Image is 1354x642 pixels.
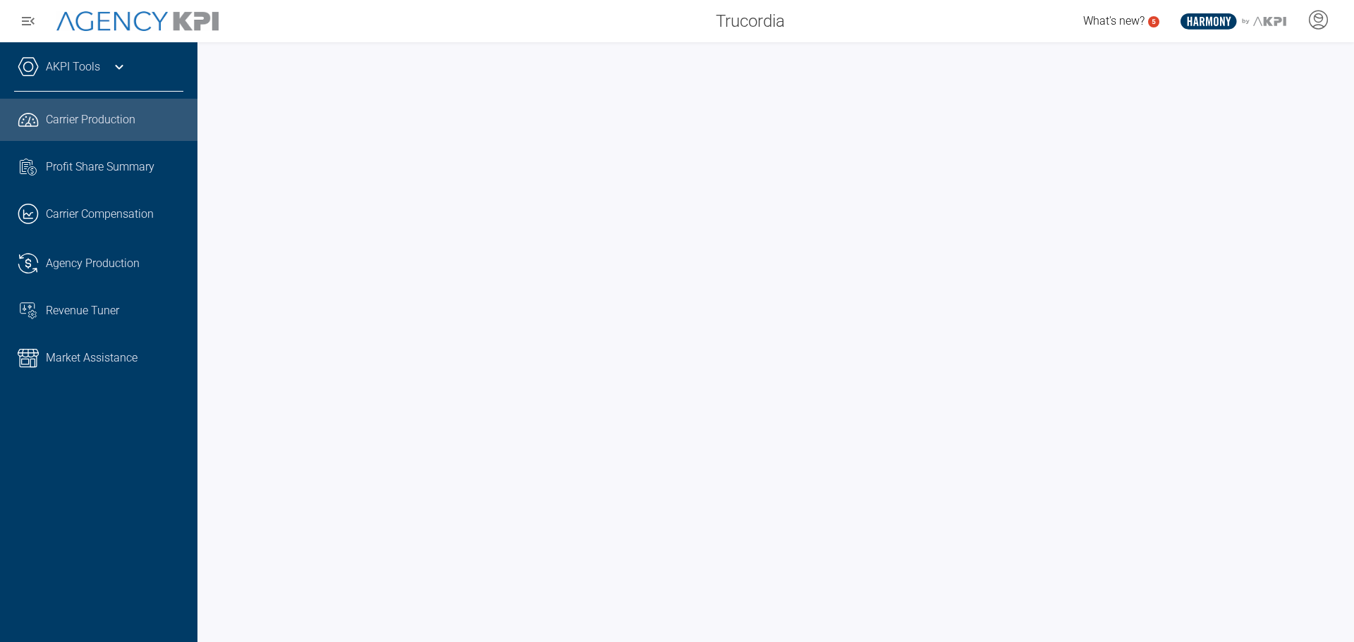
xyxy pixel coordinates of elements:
[46,255,140,272] span: Agency Production
[46,58,100,75] a: AKPI Tools
[1152,18,1156,25] text: 5
[46,206,154,223] span: Carrier Compensation
[716,8,785,34] span: Trucordia
[46,350,138,366] span: Market Assistance
[46,159,154,175] span: Profit Share Summary
[1083,14,1145,27] span: What's new?
[46,111,135,128] span: Carrier Production
[56,11,219,32] img: AgencyKPI
[1148,16,1159,27] a: 5
[46,302,119,319] span: Revenue Tuner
